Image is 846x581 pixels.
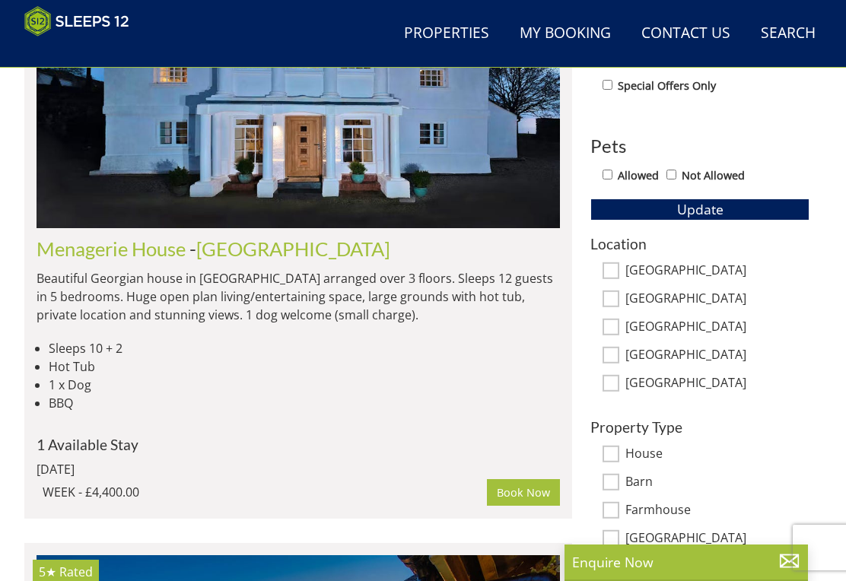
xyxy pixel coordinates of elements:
[49,376,560,394] li: 1 x Dog
[37,269,560,324] p: Beautiful Georgian house in [GEOGRAPHIC_DATA] arranged over 3 floors. Sleeps 12 guests in 5 bedro...
[514,17,617,51] a: My Booking
[398,17,495,51] a: Properties
[37,460,560,478] div: [DATE]
[17,46,177,59] iframe: Customer reviews powered by Trustpilot
[24,6,129,37] img: Sleeps 12
[548,38,846,581] iframe: LiveChat chat widget
[49,339,560,357] li: Sleeps 10 + 2
[755,17,822,51] a: Search
[487,479,560,505] a: Book Now
[635,17,736,51] a: Contact Us
[43,483,487,501] div: WEEK - £4,400.00
[49,394,560,412] li: BBQ
[39,564,56,580] span: Riverside has a 5 star rating under the Quality in Tourism Scheme
[37,437,560,452] h4: 1 Available Stay
[59,564,93,580] span: Rated
[189,237,390,260] span: -
[37,237,186,260] a: Menagerie House
[196,237,390,260] a: [GEOGRAPHIC_DATA]
[49,357,560,376] li: Hot Tub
